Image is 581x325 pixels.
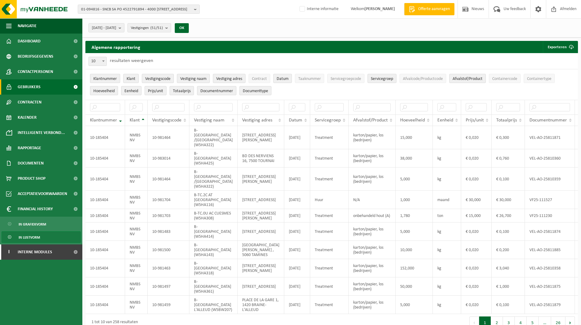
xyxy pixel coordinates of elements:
button: HoeveelheidHoeveelheid: Activate to sort [90,86,118,95]
td: B-[GEOGRAPHIC_DATA] (W5HA143) [189,241,238,259]
button: TaaknummerTaaknummer: Activate to sort [295,74,324,83]
td: BD DES NERVIENS 16, 7500 TOURNAI [238,149,284,168]
td: VEL-AO-25811879 [525,296,575,314]
td: 10-185404 [85,296,125,314]
td: NMBS NV [125,149,148,168]
td: kg [433,149,461,168]
td: VEL-AO-25811871 [525,126,575,149]
td: 10-185404 [85,168,125,191]
td: 10-185404 [85,241,125,259]
span: Interne modules [18,244,52,260]
span: Servicegroep [315,118,341,123]
td: € 0,300 [492,126,525,149]
td: Treatment [310,277,349,296]
span: Bedrijfsgegevens [18,49,53,64]
td: 10-981464 [148,168,189,191]
td: 1,780 [396,209,433,222]
span: In grafiekvorm [19,218,46,230]
td: 10-185404 [85,126,125,149]
span: Taaknummer [298,77,321,81]
td: [DATE] [284,191,310,209]
td: € 0,100 [492,296,525,314]
td: 50,000 [396,277,433,296]
span: Vestigingscode [145,77,170,81]
td: VF25-111230 [525,209,575,222]
td: N/A [349,191,396,209]
td: VEL-AO-25810359 [525,168,575,191]
span: Kalender [18,110,37,125]
span: Klant [130,118,140,123]
td: kg [433,259,461,277]
button: Prijs/unitPrijs/unit: Activate to sort [145,86,167,95]
span: Contactpersonen [18,64,53,79]
button: VestigingscodeVestigingscode: Activate to sort [142,74,174,83]
h2: Algemene rapportering [85,41,146,53]
td: € 0,020 [461,241,492,259]
td: VEL-AO-25811885 [525,241,575,259]
span: Intelligente verbond... [18,125,65,140]
td: B-[GEOGRAPHIC_DATA] (W5HA318) [189,259,238,277]
td: NMBS NV [125,259,148,277]
td: PLACE DE LA GARE 1, 1420 BRAINE-L'ALLEUD [238,296,284,314]
a: In grafiekvorm [2,218,81,230]
td: 10-185404 [85,191,125,209]
span: Prijs/unit [466,118,484,123]
td: ton [433,209,461,222]
td: VEL-AO-25810360 [525,149,575,168]
span: Klant [127,77,135,81]
span: Datum [289,118,302,123]
td: VEL-AO-25810358 [525,259,575,277]
td: B-[GEOGRAPHIC_DATA] L'ALLEUD (W5BW207) [189,296,238,314]
td: € 0,020 [461,222,492,241]
td: VEL-AO-25811874 [525,222,575,241]
td: B-[GEOGRAPHIC_DATA] /[GEOGRAPHIC_DATA] (W5HA322) [189,126,238,149]
td: 10-981703 [148,209,189,222]
button: 01-094816 - SNCB SA PO 4522791894 - 4000 [STREET_ADDRESS] [78,5,200,14]
td: 152,000 [396,259,433,277]
td: € 0,100 [492,222,525,241]
td: 10,000 [396,241,433,259]
span: Documenten [18,156,44,171]
td: karton/papier, los (bedrijven) [349,259,396,277]
td: B-[GEOGRAPHIC_DATA] (W5HA425) [189,149,238,168]
td: [DATE] [284,241,310,259]
td: € 0,020 [461,168,492,191]
td: kg [433,277,461,296]
button: KlantKlant: Activate to sort [123,74,139,83]
td: kg [433,241,461,259]
button: KlantnummerKlantnummer: Activate to remove sorting [90,74,120,83]
td: 5,000 [396,168,433,191]
td: B-[GEOGRAPHIC_DATA] (W5HA361) [189,277,238,296]
td: karton/papier, los (bedrijven) [349,168,396,191]
button: Vestigingen(51/51) [127,23,171,32]
td: [DATE] [284,126,310,149]
td: 10-185404 [85,149,125,168]
button: DocumentnummerDocumentnummer: Activate to sort [197,86,236,95]
button: Afvalcode/ProductcodeAfvalcode/Productcode: Activate to sort [400,74,446,83]
td: [GEOGRAPHIC_DATA][PERSON_NAME] , 5060 TAMINES [238,241,284,259]
td: karton/papier, los (bedrijven) [349,149,396,168]
span: Klantnummer [90,118,117,123]
td: € 0,200 [492,241,525,259]
td: Treatment [310,241,349,259]
span: Vestiging adres [216,77,242,81]
td: karton/papier, los (bedrijven) [349,296,396,314]
span: In lijstvorm [19,232,40,243]
td: 5,000 [396,222,433,241]
td: € 0,100 [492,168,525,191]
td: [STREET_ADDRESS][PERSON_NAME] [238,168,284,191]
button: DatumDatum: Activate to sort [273,74,292,83]
button: DocumenttypeDocumenttype: Activate to sort [239,86,271,95]
button: ContainertypeContainertype: Activate to sort [524,74,555,83]
td: € 30,000 [461,191,492,209]
td: B-TC.2C AT [GEOGRAPHIC_DATA] (W5HA116) [189,191,238,209]
button: Afvalstof/ProductAfvalstof/Product: Activate to sort [449,74,486,83]
span: Hoeveelheid [93,89,115,93]
td: 10-185404 [85,209,125,222]
td: 10-185404 [85,259,125,277]
td: NMBS NV [125,277,148,296]
td: € 0,760 [492,149,525,168]
td: Treatment [310,222,349,241]
td: NMBS NV [125,296,148,314]
td: 10-983014 [148,149,189,168]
